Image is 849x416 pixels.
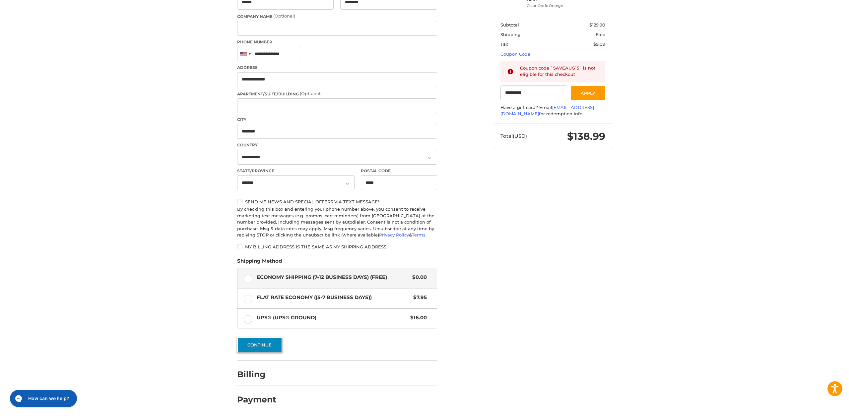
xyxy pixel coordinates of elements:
label: Apartment/Suite/Building [237,90,437,97]
span: UPS® (UPS® Ground) [257,314,407,322]
label: City [237,117,437,123]
label: Company Name [237,13,437,20]
a: Privacy Policy [379,232,409,237]
div: Have a gift card? Email for redemption info. [500,104,605,117]
label: State/Province [237,168,355,174]
iframe: Gorgias live chat messenger [7,388,79,409]
span: $7.95 [410,294,427,301]
label: Address [237,65,437,71]
span: $9.09 [593,41,605,47]
a: Coupon Code [500,51,530,57]
label: Phone Number [237,39,437,45]
span: Subtotal [500,22,519,27]
span: Tax [500,41,508,47]
button: Continue [237,337,282,352]
span: $0.00 [409,274,427,281]
div: By checking this box and entering your phone number above, you consent to receive marketing text ... [237,206,437,238]
span: Free [596,32,605,37]
input: Gift Certificate or Coupon Code [500,85,567,100]
div: Coupon code `SAVEAUG15` is not eligible for this checkout [520,65,599,78]
label: Send me news and special offers via text message* [237,199,437,204]
span: $138.99 [567,130,605,142]
a: Terms [412,232,425,237]
label: My billing address is the same as my shipping address. [237,244,437,249]
label: Country [237,142,437,148]
li: Color Optic Orange [527,3,577,9]
small: (Optional) [273,13,295,19]
span: $129.90 [589,22,605,27]
label: Postal Code [361,168,437,174]
span: Shipping [500,32,521,37]
iframe: Google Customer Reviews [794,398,849,416]
legend: Shipping Method [237,257,282,268]
button: Apply [570,85,606,100]
span: Economy Shipping (7-12 Business Days) (Free) [257,274,409,281]
small: (Optional) [300,91,322,96]
span: $16.00 [407,314,427,322]
h2: Payment [237,394,276,405]
h2: Billing [237,369,276,380]
span: Flat Rate Economy ((5-7 Business Days)) [257,294,410,301]
div: United States: +1 [237,47,253,61]
span: Total (USD) [500,133,527,139]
